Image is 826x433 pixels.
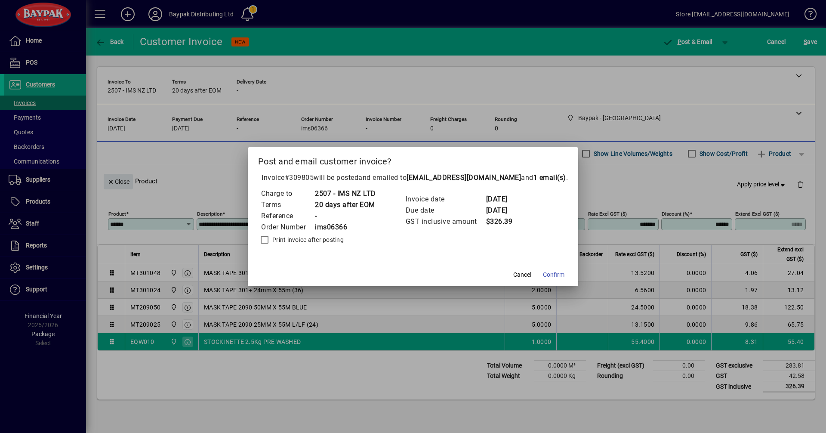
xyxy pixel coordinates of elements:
td: ims06366 [314,222,376,233]
b: 1 email(s) [533,173,566,182]
span: Cancel [513,270,531,279]
td: 20 days after EOM [314,199,376,210]
td: Terms [261,199,314,210]
label: Print invoice after posting [271,235,344,244]
h2: Post and email customer invoice? [248,147,578,172]
span: #309805 [285,173,314,182]
td: Order Number [261,222,314,233]
button: Confirm [539,267,568,283]
td: $326.39 [486,216,520,227]
b: [EMAIL_ADDRESS][DOMAIN_NAME] [407,173,521,182]
td: Charge to [261,188,314,199]
td: [DATE] [486,205,520,216]
td: 2507 - IMS NZ LTD [314,188,376,199]
span: and [521,173,566,182]
td: GST inclusive amount [405,216,486,227]
td: [DATE] [486,194,520,205]
span: Confirm [543,270,564,279]
td: Reference [261,210,314,222]
p: Invoice will be posted . [258,173,568,183]
span: and emailed to [358,173,566,182]
td: - [314,210,376,222]
td: Invoice date [405,194,486,205]
td: Due date [405,205,486,216]
button: Cancel [509,267,536,283]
